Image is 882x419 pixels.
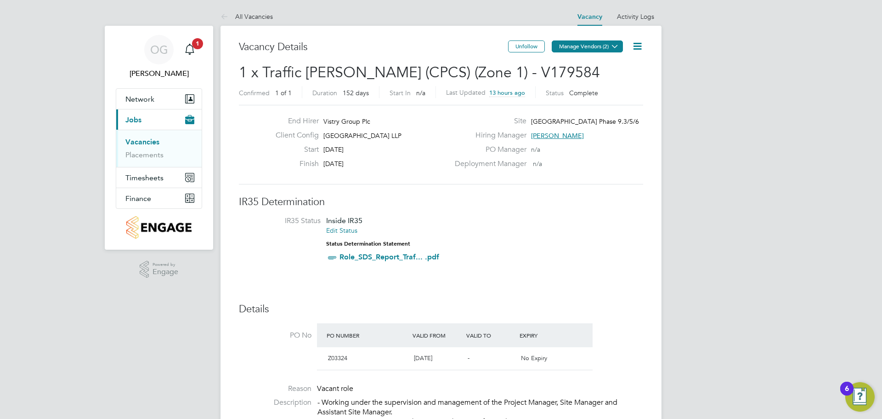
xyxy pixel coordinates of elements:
span: n/a [531,145,540,154]
label: Duration [312,89,337,97]
a: Vacancies [125,138,159,146]
span: Timesheets [125,173,164,182]
label: PO No [239,331,311,340]
span: Inside IR35 [326,216,362,225]
h3: Vacancy Details [239,40,508,54]
div: Expiry [517,327,571,344]
span: 1 x Traffic [PERSON_NAME] (CPCS) (Zone 1) - V179584 [239,63,600,81]
label: Client Config [268,131,319,140]
span: 1 of 1 [275,89,292,97]
img: countryside-properties-logo-retina.png [126,216,191,239]
label: Status [546,89,564,97]
span: 1 [192,38,203,49]
span: n/a [416,89,425,97]
span: Complete [569,89,598,97]
label: IR35 Status [248,216,321,226]
button: Network [116,89,202,109]
button: Manage Vendors (2) [552,40,623,52]
div: 6 [845,389,849,401]
h3: IR35 Determination [239,195,643,209]
span: Network [125,95,154,103]
span: [DATE] [323,145,344,154]
a: Role_SDS_Report_Traf... .pdf [339,253,439,261]
label: Site [449,116,526,126]
span: Z03324 [328,354,347,362]
label: Start [268,145,319,155]
label: PO Manager [449,145,526,155]
label: Last Updated [446,88,486,97]
button: Timesheets [116,167,202,188]
div: PO Number [324,327,410,344]
span: - [468,354,469,362]
label: Finish [268,159,319,169]
span: 152 days [343,89,369,97]
span: Vacant role [317,384,353,393]
a: Edit Status [326,226,357,235]
span: [GEOGRAPHIC_DATA] Phase 9.3/5/6 [531,117,639,126]
a: Go to home page [116,216,202,239]
a: All Vacancies [220,12,273,21]
label: Start In [390,89,411,97]
a: Activity Logs [617,12,654,21]
span: Powered by [153,261,178,269]
label: Reason [239,384,311,394]
span: No Expiry [521,354,547,362]
button: Unfollow [508,40,545,52]
label: Deployment Manager [449,159,526,169]
span: Jobs [125,115,141,124]
div: Valid To [464,327,518,344]
span: 13 hours ago [489,89,525,97]
a: Powered byEngage [140,261,179,278]
span: [GEOGRAPHIC_DATA] LLP [323,132,401,140]
span: OG [150,44,168,56]
span: Finance [125,194,151,203]
a: Placements [125,150,164,159]
a: 1 [181,35,199,64]
span: Olivia Glasgow [116,68,202,79]
div: Valid From [410,327,464,344]
label: Description [239,398,311,408]
span: n/a [533,160,542,168]
h3: Details [239,303,643,316]
label: End Hirer [268,116,319,126]
span: [DATE] [323,160,344,168]
button: Open Resource Center, 6 new notifications [845,382,875,412]
strong: Status Determination Statement [326,241,410,247]
a: Vacancy [577,13,602,21]
button: Jobs [116,109,202,130]
span: Vistry Group Plc [323,117,370,126]
a: OG[PERSON_NAME] [116,35,202,79]
span: [PERSON_NAME] [531,132,584,140]
label: Confirmed [239,89,270,97]
div: Jobs [116,130,202,167]
nav: Main navigation [105,26,213,250]
label: Hiring Manager [449,131,526,140]
button: Finance [116,188,202,208]
span: [DATE] [414,354,432,362]
span: Engage [153,268,178,276]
